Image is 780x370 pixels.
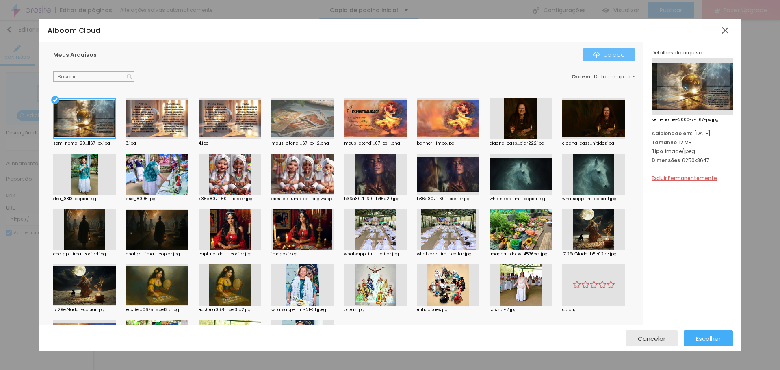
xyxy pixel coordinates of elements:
span: sem-nome-2000-x-1167-px.jpg [652,118,733,122]
div: whatsapp-im...-copiar.jpg [490,197,552,201]
button: IconeUpload [583,48,635,61]
div: f7129e74adc...b5c02ac.jpg [562,252,625,256]
div: 4.jpg [199,141,261,145]
span: Escolher [696,335,721,342]
div: : [572,74,635,79]
span: Tipo [652,148,663,155]
div: dsc_8006.jpg [126,197,188,201]
div: dsc_8313-copiar.jpg [53,197,116,201]
div: images.jpeg [271,252,334,256]
div: cigana-cass...nitidez.jpg [562,141,625,145]
div: whatsapp-im...-editar.jpg [344,252,407,256]
div: image/jpeg [652,148,733,155]
span: Detalhes do arquivo [652,49,702,56]
span: Tamanho [652,139,677,146]
div: meus-atendi...67-px-1.png [344,141,407,145]
div: banner-limpo.jpg [417,141,479,145]
span: Data de upload [594,74,636,79]
div: 12 MB [652,139,733,146]
div: captura-de-...-copiar.jpg [199,252,261,256]
div: cigana-cass...piar222.jpg [490,141,552,145]
span: Meus Arquivos [53,51,97,59]
div: sem-nome-20...1167-px.jpg [53,141,116,145]
div: entidadaes.jpg [417,308,479,312]
img: Icone [127,74,132,80]
div: [DATE] [652,130,733,137]
img: Icone [593,52,600,58]
span: Excluir Permanentemente [652,175,717,182]
div: 6250x3647 [652,157,733,164]
div: f7129e74adc...-copiar.jpg [53,308,116,312]
div: whatsapp-im...-editar.jpg [417,252,479,256]
div: whatsapp-im...-21-31.jpeg [271,308,334,312]
div: b36a807f-60...1b46e20.jpg [344,197,407,201]
div: eres-da-umb...ca-png.webp [271,197,334,201]
div: b36a807f-60...-copiar.jpg [417,197,479,201]
span: Alboom Cloud [48,26,101,35]
div: 3.jpg [126,141,188,145]
span: Adicionado em: [652,130,692,137]
input: Buscar [53,71,134,82]
div: ca.png [562,308,625,312]
span: Cancelar [638,335,665,342]
span: Dimensões [652,157,680,164]
button: Escolher [684,330,733,346]
div: chatgpt-ima...-copiar.jpg [126,252,188,256]
div: orixas.jpg [344,308,407,312]
div: whatsapp-im...copiar1.jpg [562,197,625,201]
button: Cancelar [626,330,678,346]
div: ecc6e1a0675...5bef31b.jpg [126,308,188,312]
div: meus-atendi...67-px-2.png [271,141,334,145]
div: Upload [593,52,625,58]
div: b36a807f-60...-copiar.jpg [199,197,261,201]
div: imagem-do-w...4576ee1.jpg [490,252,552,256]
span: Ordem [572,73,591,80]
div: ecc6e1a0675...bef31b2.jpg [199,308,261,312]
div: cassia-2.jpg [490,308,552,312]
div: chatgpt-ima...copiar1.jpg [53,252,116,256]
